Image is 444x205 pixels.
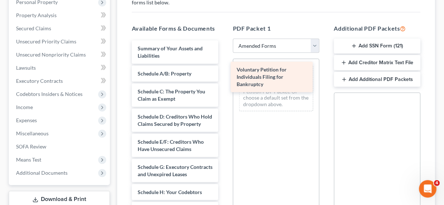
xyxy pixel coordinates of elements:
a: Unsecured Nonpriority Claims [10,48,110,61]
span: SOFA Review [16,143,46,150]
a: SOFA Review [10,140,110,153]
span: Income [16,104,33,110]
button: Home [114,3,128,17]
div: Kelly says… [6,31,140,160]
a: Lawsuits [10,61,110,74]
span: Schedule D: Creditors Who Hold Claims Secured by Property [138,113,212,127]
span: Secured Claims [16,25,51,31]
div: joined the conversation [31,16,125,23]
h1: Operator [35,4,61,9]
h5: Additional PDF Packets [334,24,421,33]
div: Kelly says… [6,15,140,31]
button: Gif picker [35,149,41,155]
button: Emoji picker [23,149,29,155]
span: Miscellaneous [16,130,49,136]
b: [PERSON_NAME] [31,17,72,22]
button: Upload attachment [11,149,17,155]
p: The team can also help [35,9,91,16]
span: Schedule E/F: Creditors Who Have Unsecured Claims [138,139,204,152]
a: Secured Claims [10,22,110,35]
div: Close [128,3,141,16]
span: 4 [434,180,440,186]
textarea: Message… [6,134,140,146]
span: Summary of Your Assets and Liabilities [138,45,203,59]
iframe: Intercom live chat [419,180,437,198]
button: Add Creditor Matrix Text File [334,55,421,70]
span: Schedule C: The Property You Claim as Exempt [138,88,205,102]
span: Voluntary Petition for Individuals Filing for Bankruptcy [237,66,287,87]
button: Add Additional PDF Packets [334,72,421,87]
span: Executory Contracts [16,78,63,84]
a: Property Analysis [10,9,110,22]
button: Add SSN Form (121) [334,39,421,54]
img: Profile image for Kelly [22,16,29,23]
span: Property Analysis [16,12,57,18]
h5: Available Forms & Documents [132,24,218,33]
span: Lawsuits [16,65,36,71]
span: Schedule A/B: Property [138,70,191,77]
span: Codebtors Insiders & Notices [16,91,83,97]
img: Profile image for Operator [21,4,32,16]
button: go back [5,3,19,17]
span: Expenses [16,117,37,123]
h5: PDF Packet 1 [233,24,319,33]
span: Unsecured Nonpriority Claims [16,51,86,58]
span: Unsecured Priority Claims [16,38,76,45]
a: Unsecured Priority Claims [10,35,110,48]
button: Send a message… [125,146,137,158]
span: Schedule G: Executory Contracts and Unexpired Leases [138,164,213,177]
span: Means Test [16,156,41,163]
div: Hi [PERSON_NAME]. The NextChapter team is out of the office [DATE] for the holiday.It looks like ... [6,31,120,147]
a: Executory Contracts [10,74,110,88]
div: Hi [PERSON_NAME]. The NextChapter team is out of the office [DATE] for the holiday. It looks like... [12,36,114,143]
button: Start recording [46,149,52,155]
span: Additional Documents [16,170,68,176]
span: Schedule H: Your Codebtors [138,189,202,195]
